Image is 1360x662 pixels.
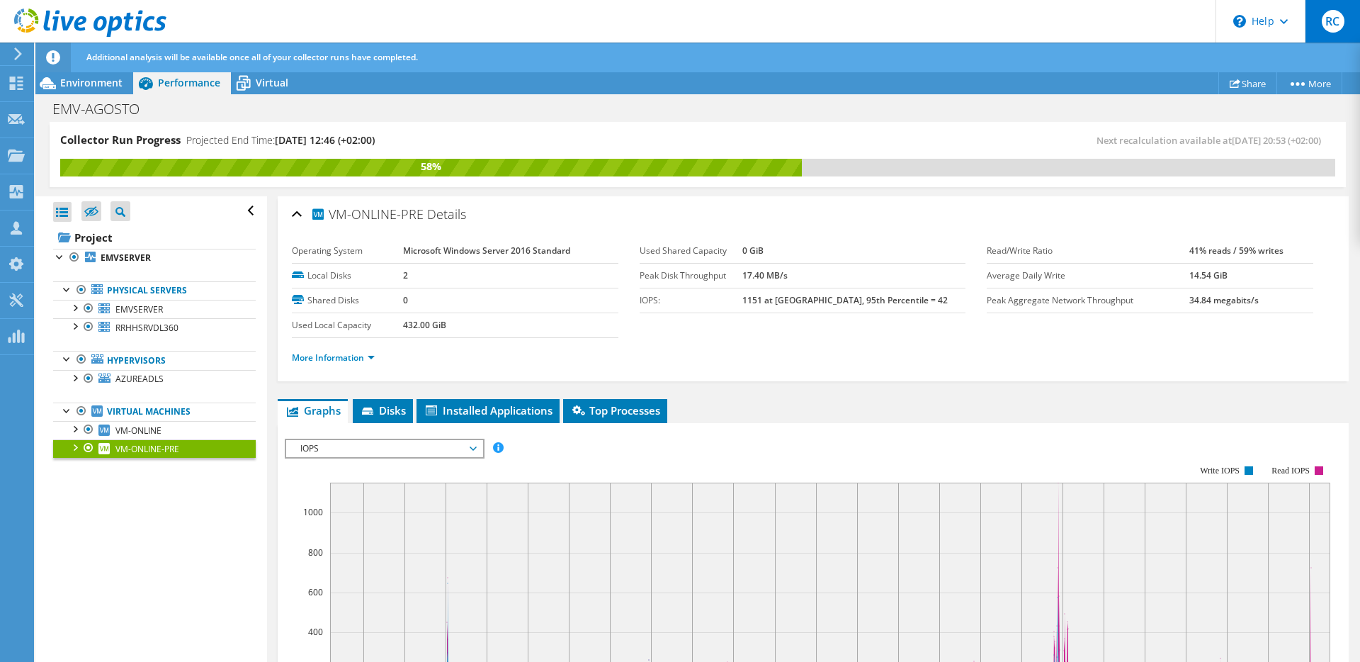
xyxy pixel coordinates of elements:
a: RRHHSRVDL360 [53,318,256,337]
a: Share [1218,72,1277,94]
b: 1151 at [GEOGRAPHIC_DATA], 95th Percentile = 42 [742,294,948,306]
span: [DATE] 12:46 (+02:00) [275,133,375,147]
a: Project [53,226,256,249]
text: 800 [308,546,323,559]
b: 41% reads / 59% writes [1189,245,1283,257]
label: Read/Write Ratio [987,244,1189,258]
b: Microsoft Windows Server 2016 Standard [403,245,570,257]
span: Disks [360,403,406,417]
span: Top Processes [570,403,660,417]
b: 14.54 GiB [1189,269,1228,281]
div: 58% [60,159,802,174]
label: IOPS: [640,293,742,308]
label: Local Disks [292,269,403,283]
b: 432.00 GiB [403,319,446,331]
label: Average Daily Write [987,269,1189,283]
b: 2 [403,269,408,281]
text: 600 [308,586,323,598]
a: Hypervisors [53,351,256,369]
span: EMVSERVER [115,303,163,315]
svg: \n [1233,15,1246,28]
a: AZUREADLS [53,370,256,388]
span: Performance [158,76,220,89]
span: Installed Applications [424,403,552,417]
a: VM-ONLINE [53,421,256,439]
label: Used Shared Capacity [640,244,742,258]
label: Used Local Capacity [292,318,403,332]
span: AZUREADLS [115,373,164,385]
span: IOPS [293,440,475,457]
span: VM-ONLINE-PRE [115,443,179,455]
text: Write IOPS [1200,466,1240,476]
a: Physical Servers [53,281,256,300]
b: 0 [403,294,408,306]
span: RC [1322,10,1344,33]
span: VM-ONLINE [115,425,161,437]
b: 34.84 megabits/s [1189,294,1259,306]
span: Graphs [285,403,341,417]
span: VM-ONLINE-PRE [310,206,424,222]
text: Read IOPS [1272,466,1310,476]
a: Virtual Machines [53,403,256,421]
h4: Projected End Time: [186,133,375,148]
span: Details [427,206,466,223]
a: More Information [292,352,375,364]
b: 17.40 MB/s [742,269,788,281]
span: Additional analysis will be available once all of your collector runs have completed. [86,51,418,63]
span: Next recalculation available at [1096,134,1328,147]
h1: EMV-AGOSTO [46,101,161,117]
label: Peak Disk Throughput [640,269,742,283]
span: RRHHSRVDL360 [115,322,178,334]
a: EMVSERVER [53,249,256,267]
text: 1000 [303,506,323,518]
span: [DATE] 20:53 (+02:00) [1232,134,1321,147]
a: More [1276,72,1342,94]
span: Environment [60,76,123,89]
label: Shared Disks [292,293,403,308]
b: 0 GiB [742,245,764,257]
span: Virtual [256,76,288,89]
b: EMVSERVER [101,252,151,264]
a: EMVSERVER [53,300,256,318]
label: Peak Aggregate Network Throughput [987,293,1189,308]
label: Operating System [292,244,403,258]
a: VM-ONLINE-PRE [53,439,256,458]
text: 400 [308,626,323,638]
